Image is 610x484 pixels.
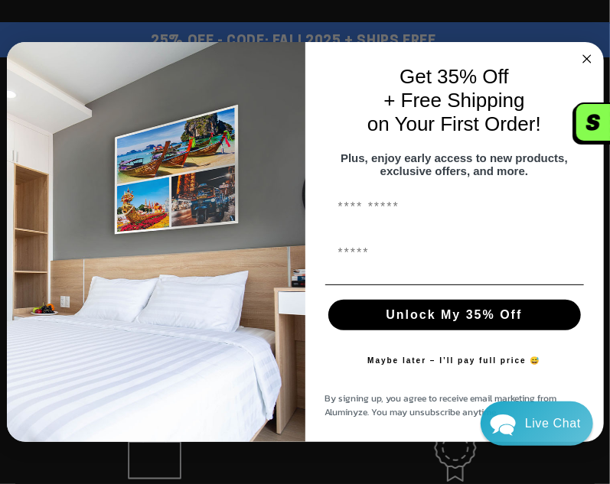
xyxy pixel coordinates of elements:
button: Close dialog [578,50,596,68]
div: Contact Us Directly [525,401,581,446]
span: Plus, enjoy early access to new products, exclusive offers, and more. [341,151,568,177]
span: + Free Shipping [383,89,524,112]
img: 728e4f65-7e6c-44e2-b7d1-0292a396982f.jpeg [7,42,305,443]
span: By signing up, you agree to receive email marketing from Aluminyze. You may unsubscribe anytime. [325,391,557,419]
button: Unlock My 35% Off [328,300,581,330]
div: Chat widget toggle [481,401,593,446]
span: on Your First Order! [367,112,541,135]
button: Maybe later – I’ll pay full price 😅 [360,346,549,376]
span: Get 35% Off [400,65,509,88]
